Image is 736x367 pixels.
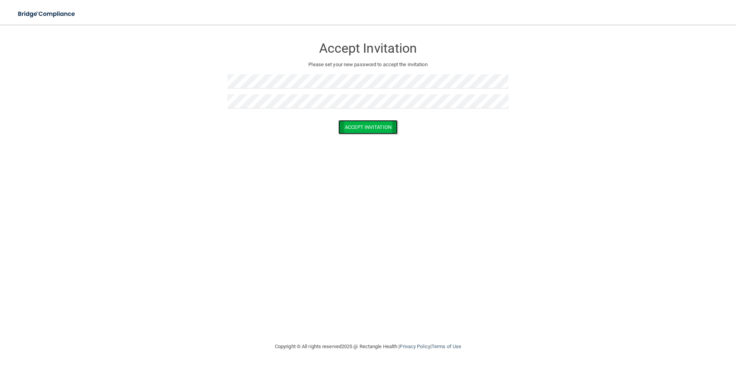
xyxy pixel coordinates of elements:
h3: Accept Invitation [227,41,509,55]
img: bridge_compliance_login_screen.278c3ca4.svg [12,6,82,22]
p: Please set your new password to accept the invitation [233,60,503,69]
iframe: Drift Widget Chat Controller [603,312,727,343]
a: Privacy Policy [400,344,430,349]
a: Terms of Use [432,344,461,349]
div: Copyright © All rights reserved 2025 @ Rectangle Health | | [227,334,509,359]
button: Accept Invitation [338,120,398,134]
